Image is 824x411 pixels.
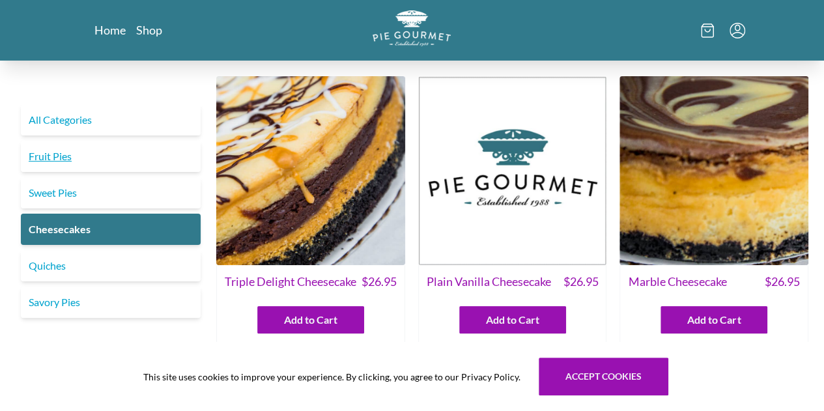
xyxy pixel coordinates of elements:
[21,250,201,281] a: Quiches
[217,341,405,363] div: Vanilla, Chocolate, Butterscotch
[373,10,451,50] a: Logo
[225,273,356,291] span: Triple Delight Cheesecake
[21,104,201,135] a: All Categories
[21,287,201,318] a: Savory Pies
[257,306,364,333] button: Add to Cart
[419,341,606,363] div: Plain Vanilla
[216,76,405,265] img: Triple Delight Cheesecake
[661,306,767,333] button: Add to Cart
[94,22,126,38] a: Home
[563,273,598,291] span: $ 26.95
[21,141,201,172] a: Fruit Pies
[362,273,397,291] span: $ 26.95
[427,273,551,291] span: Plain Vanilla Cheesecake
[620,341,808,363] div: Marble Cheesecake
[459,306,566,333] button: Add to Cart
[765,273,800,291] span: $ 26.95
[136,22,162,38] a: Shop
[628,273,726,291] span: Marble Cheesecake
[21,177,201,208] a: Sweet Pies
[284,312,337,328] span: Add to Cart
[486,312,539,328] span: Add to Cart
[619,76,808,265] img: Marble Cheesecake
[373,10,451,46] img: logo
[730,23,745,38] button: Menu
[687,312,741,328] span: Add to Cart
[143,370,520,384] span: This site uses cookies to improve your experience. By clicking, you agree to our Privacy Policy.
[21,214,201,245] a: Cheesecakes
[418,76,607,265] img: Plain Vanilla Cheesecake
[539,358,668,395] button: Accept cookies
